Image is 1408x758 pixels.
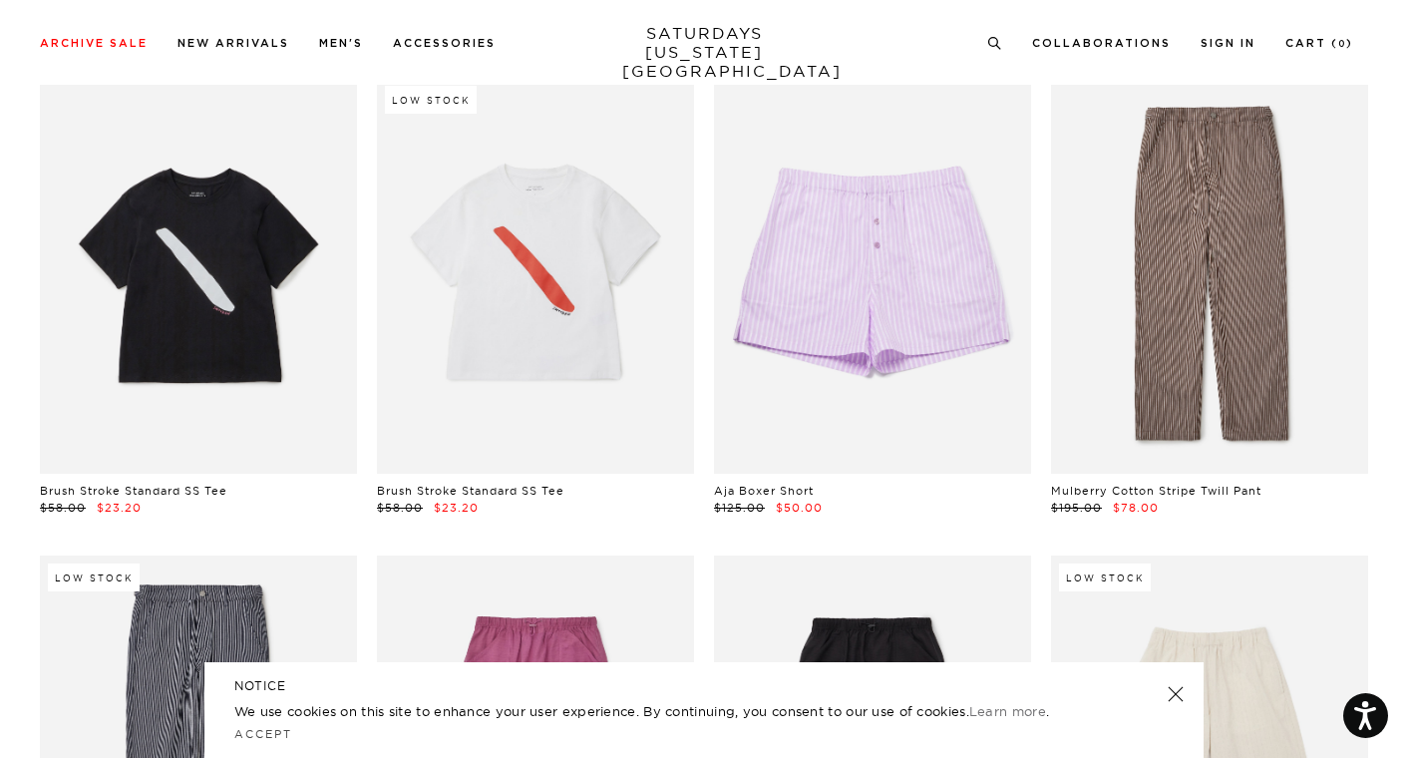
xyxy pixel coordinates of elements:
[385,86,477,114] div: Low Stock
[1201,38,1255,49] a: Sign In
[1051,484,1261,498] a: Mulberry Cotton Stripe Twill Pant
[622,24,787,81] a: SATURDAYS[US_STATE][GEOGRAPHIC_DATA]
[714,484,814,498] a: Aja Boxer Short
[234,701,1103,721] p: We use cookies on this site to enhance your user experience. By continuing, you consent to our us...
[1051,501,1102,515] span: $195.00
[40,38,148,49] a: Archive Sale
[1338,40,1346,49] small: 0
[40,484,227,498] a: Brush Stroke Standard SS Tee
[40,501,86,515] span: $58.00
[319,38,363,49] a: Men's
[434,501,479,515] span: $23.20
[393,38,496,49] a: Accessories
[1285,38,1353,49] a: Cart (0)
[969,703,1046,719] a: Learn more
[1113,501,1159,515] span: $78.00
[234,727,292,741] a: Accept
[177,38,289,49] a: New Arrivals
[377,501,423,515] span: $58.00
[97,501,142,515] span: $23.20
[714,501,765,515] span: $125.00
[776,501,823,515] span: $50.00
[234,677,1174,695] h5: NOTICE
[48,564,140,591] div: Low Stock
[377,484,564,498] a: Brush Stroke Standard SS Tee
[1059,564,1151,591] div: Low Stock
[1032,38,1171,49] a: Collaborations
